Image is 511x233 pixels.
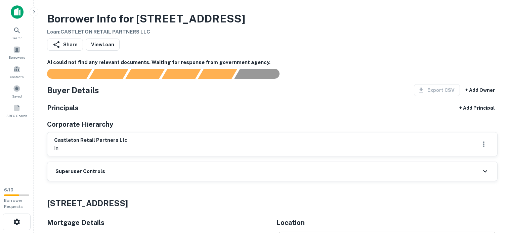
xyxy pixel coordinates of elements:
button: + Add Principal [457,102,498,114]
span: Contacts [10,74,24,79]
button: Share [47,39,83,51]
span: Borrowers [9,55,25,60]
span: Saved [12,94,22,99]
a: Search [2,24,32,42]
div: AI fulfillment process complete. [235,69,288,79]
h6: Superuser Controls [55,168,105,175]
img: capitalize-icon.png [11,5,24,19]
h4: [STREET_ADDRESS] [47,197,498,209]
span: SREO Search [6,113,27,118]
div: Sending borrower request to AI... [39,69,89,79]
div: Your request is received and processing... [89,69,128,79]
span: Search [11,35,23,41]
h3: Borrower Info for [STREET_ADDRESS] [47,11,245,27]
span: Borrower Requests [4,198,23,209]
div: Principals found, AI now looking for contact information... [162,69,201,79]
h4: Buyer Details [47,84,99,96]
a: Borrowers [2,43,32,61]
a: ViewLoan [86,39,120,51]
button: + Add Owner [463,84,498,96]
h5: Principals [47,103,79,113]
div: Documents found, AI parsing details... [125,69,165,79]
h6: AI could not find any relevant documents. Waiting for response from government agency. [47,59,498,66]
a: Contacts [2,63,32,81]
h6: Loan : CASTLETON RETAIL PARTNERS LLC [47,28,245,36]
h5: Corporate Hierarchy [47,119,113,129]
div: Principals found, still searching for contact information. This may take time... [198,69,237,79]
a: SREO Search [2,102,32,120]
h5: Mortgage Details [47,218,268,228]
h5: Location [276,218,498,228]
h6: castleton retail partners llc [54,136,127,144]
span: 6 / 10 [4,187,13,192]
p: in [54,144,127,152]
a: Saved [2,82,32,100]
